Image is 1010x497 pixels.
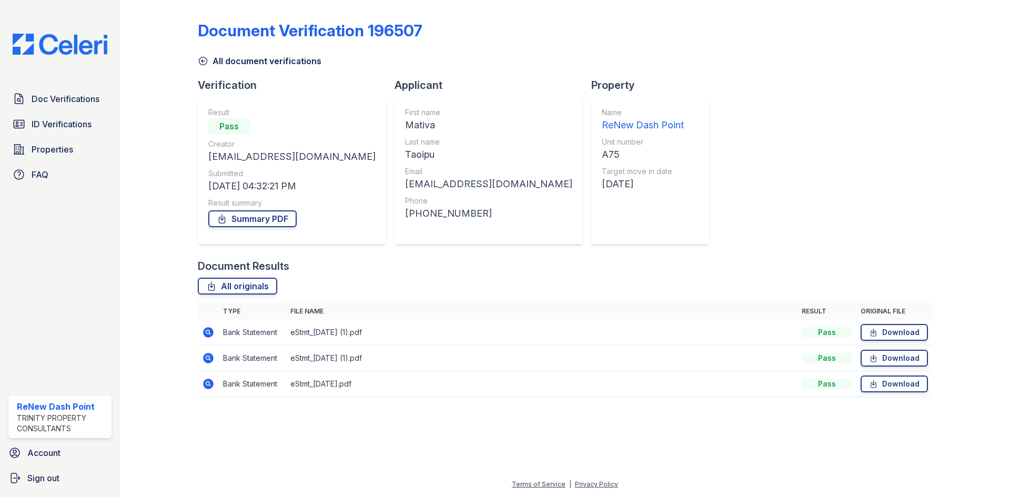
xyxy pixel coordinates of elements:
th: Original file [856,303,932,320]
a: FAQ [8,164,112,185]
div: Trinity Property Consultants [17,413,107,434]
a: All originals [198,278,277,295]
div: Verification [198,78,395,93]
a: Sign out [4,468,116,489]
span: ID Verifications [32,118,92,130]
a: ID Verifications [8,114,112,135]
div: Result summary [208,198,376,208]
div: Unit number [602,137,684,147]
div: Last name [405,137,572,147]
div: First name [405,107,572,118]
div: [EMAIL_ADDRESS][DOMAIN_NAME] [405,177,572,191]
div: Creator [208,139,376,149]
td: eStmt_[DATE].pdf [286,371,797,397]
span: Account [27,447,60,459]
div: Property [591,78,718,93]
div: Applicant [395,78,591,93]
a: Doc Verifications [8,88,112,109]
td: eStmt_[DATE] (1).pdf [286,320,797,346]
div: Mativa [405,118,572,133]
div: Pass [802,379,852,389]
iframe: chat widget [966,455,999,486]
div: Document Results [198,259,289,273]
a: Download [861,350,928,367]
div: Name [602,107,684,118]
div: A75 [602,147,684,162]
td: Bank Statement [219,320,286,346]
span: Doc Verifications [32,93,99,105]
a: All document verifications [198,55,321,67]
td: Bank Statement [219,371,286,397]
td: eStmt_[DATE] (1).pdf [286,346,797,371]
span: Properties [32,143,73,156]
div: [DATE] [602,177,684,191]
div: Taoipu [405,147,572,162]
a: Privacy Policy [575,480,618,488]
a: Summary PDF [208,210,297,227]
div: ReNew Dash Point [602,118,684,133]
div: [DATE] 04:32:21 PM [208,179,376,194]
div: Phone [405,196,572,206]
a: Download [861,376,928,392]
div: Target move in date [602,166,684,177]
div: Pass [208,118,250,135]
a: Properties [8,139,112,160]
div: Email [405,166,572,177]
img: CE_Logo_Blue-a8612792a0a2168367f1c8372b55b34899dd931a85d93a1a3d3e32e68fde9ad4.png [4,34,116,55]
span: FAQ [32,168,48,181]
div: [EMAIL_ADDRESS][DOMAIN_NAME] [208,149,376,164]
span: Sign out [27,472,59,484]
div: [PHONE_NUMBER] [405,206,572,221]
th: Result [797,303,856,320]
th: Type [219,303,286,320]
a: Account [4,442,116,463]
div: Document Verification 196507 [198,21,422,40]
div: | [569,480,571,488]
div: Pass [802,327,852,338]
th: File name [286,303,797,320]
div: Submitted [208,168,376,179]
div: Pass [802,353,852,363]
a: Download [861,324,928,341]
a: Terms of Service [512,480,565,488]
a: Name ReNew Dash Point [602,107,684,133]
td: Bank Statement [219,346,286,371]
div: Result [208,107,376,118]
div: ReNew Dash Point [17,400,107,413]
